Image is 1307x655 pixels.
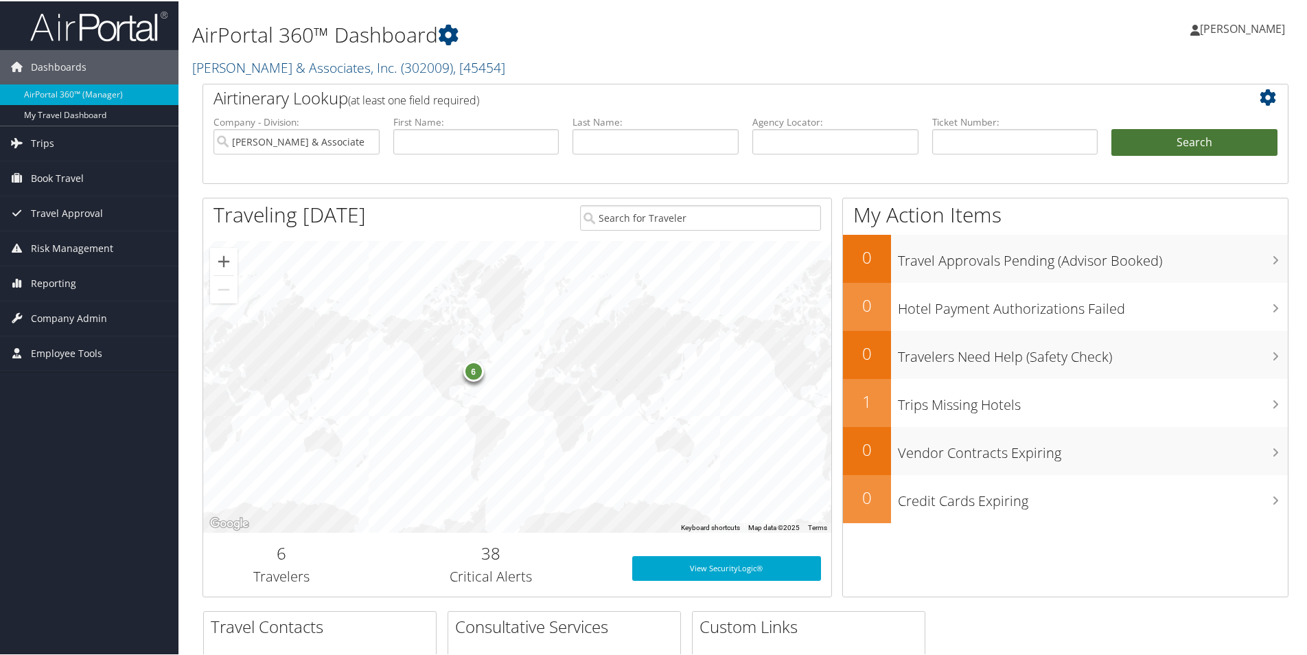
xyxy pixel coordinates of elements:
[898,435,1288,461] h3: Vendor Contracts Expiring
[192,57,505,76] a: [PERSON_NAME] & Associates, Inc.
[401,57,453,76] span: ( 302009 )
[463,359,484,380] div: 6
[31,49,86,83] span: Dashboards
[31,125,54,159] span: Trips
[572,114,739,128] label: Last Name:
[30,9,167,41] img: airportal-logo.png
[1111,128,1277,155] button: Search
[580,204,821,229] input: Search for Traveler
[213,85,1187,108] h2: Airtinerary Lookup
[843,474,1288,522] a: 0Credit Cards Expiring
[31,230,113,264] span: Risk Management
[348,91,479,106] span: (at least one field required)
[213,566,350,585] h3: Travelers
[207,514,252,531] a: Open this area in Google Maps (opens a new window)
[453,57,505,76] span: , [ 45454 ]
[1200,20,1285,35] span: [PERSON_NAME]
[213,199,366,228] h1: Traveling [DATE]
[1190,7,1299,48] a: [PERSON_NAME]
[31,300,107,334] span: Company Admin
[748,522,800,530] span: Map data ©2025
[371,566,612,585] h3: Critical Alerts
[898,243,1288,269] h3: Travel Approvals Pending (Advisor Booked)
[843,244,891,268] h2: 0
[898,483,1288,509] h3: Credit Cards Expiring
[843,199,1288,228] h1: My Action Items
[213,114,380,128] label: Company - Division:
[843,485,891,508] h2: 0
[843,389,891,412] h2: 1
[371,540,612,564] h2: 38
[31,195,103,229] span: Travel Approval
[31,160,84,194] span: Book Travel
[31,335,102,369] span: Employee Tools
[843,426,1288,474] a: 0Vendor Contracts Expiring
[207,514,252,531] img: Google
[210,275,238,302] button: Zoom out
[752,114,918,128] label: Agency Locator:
[211,614,436,637] h2: Travel Contacts
[843,233,1288,281] a: 0Travel Approvals Pending (Advisor Booked)
[843,281,1288,330] a: 0Hotel Payment Authorizations Failed
[898,339,1288,365] h3: Travelers Need Help (Safety Check)
[681,522,740,531] button: Keyboard shortcuts
[699,614,925,637] h2: Custom Links
[843,437,891,460] h2: 0
[808,522,827,530] a: Terms (opens in new tab)
[455,614,680,637] h2: Consultative Services
[393,114,559,128] label: First Name:
[192,19,930,48] h1: AirPortal 360™ Dashboard
[843,292,891,316] h2: 0
[898,387,1288,413] h3: Trips Missing Hotels
[632,555,821,579] a: View SecurityLogic®
[932,114,1098,128] label: Ticket Number:
[843,378,1288,426] a: 1Trips Missing Hotels
[213,540,350,564] h2: 6
[898,291,1288,317] h3: Hotel Payment Authorizations Failed
[843,330,1288,378] a: 0Travelers Need Help (Safety Check)
[843,341,891,364] h2: 0
[31,265,76,299] span: Reporting
[210,246,238,274] button: Zoom in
